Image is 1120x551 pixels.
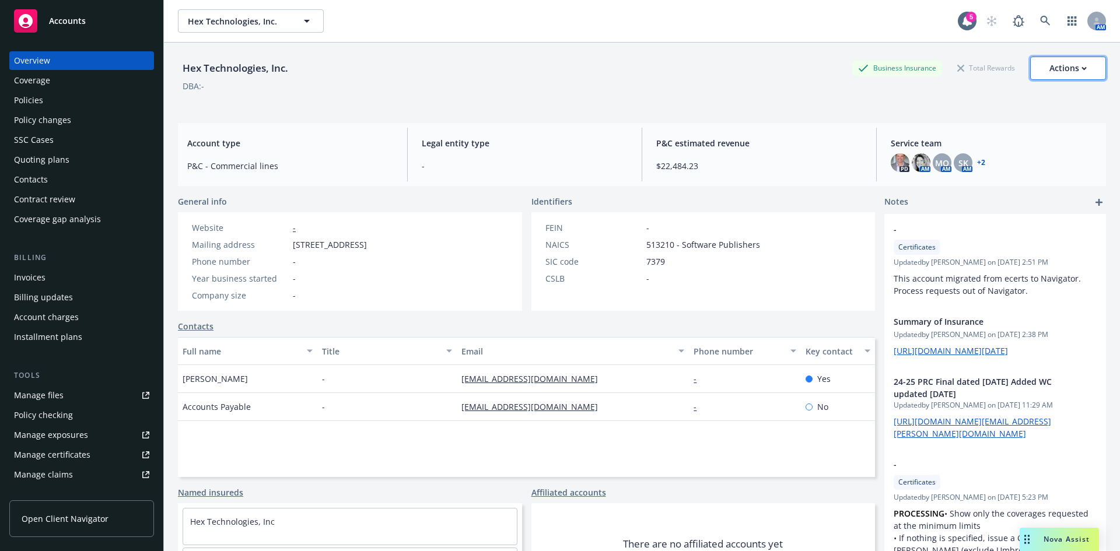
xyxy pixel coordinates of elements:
a: Policies [9,91,154,110]
div: SIC code [545,255,642,268]
span: Updated by [PERSON_NAME] on [DATE] 5:23 PM [894,492,1097,503]
span: Summary of Insurance [894,315,1066,328]
a: Hex Technologies, Inc [190,516,275,527]
span: No [817,401,828,413]
a: Manage certificates [9,445,154,464]
span: - [894,458,1066,471]
span: - [293,272,296,285]
span: 513210 - Software Publishers [646,238,760,251]
span: [PERSON_NAME] [183,373,248,385]
div: Phone number [192,255,288,268]
button: Nova Assist [1020,528,1099,551]
a: - [694,373,706,384]
span: Service team [891,137,1097,149]
div: Company size [192,289,288,301]
div: Title [322,345,439,357]
a: Accounts [9,5,154,37]
div: Email [461,345,671,357]
span: 7379 [646,255,665,268]
div: Full name [183,345,300,357]
div: Manage files [14,386,64,405]
button: Phone number [689,337,800,365]
div: FEIN [545,222,642,234]
span: MQ [935,157,949,169]
a: SSC Cases [9,131,154,149]
div: 24-25 PRC Final dated [DATE] Added WC updated [DATE]Updatedby [PERSON_NAME] on [DATE] 11:29 AM[UR... [884,366,1106,449]
span: Updated by [PERSON_NAME] on [DATE] 2:38 PM [894,329,1097,340]
span: $22,484.23 [656,160,862,172]
img: photo [912,153,930,172]
a: Coverage [9,71,154,90]
a: Manage files [9,386,154,405]
div: SSC Cases [14,131,54,149]
a: - [293,222,296,233]
a: Start snowing [980,9,1003,33]
div: Invoices [14,268,45,287]
div: 5 [966,12,977,22]
div: Coverage [14,71,50,90]
a: Account charges [9,308,154,327]
a: Affiliated accounts [531,486,606,499]
span: SK [958,157,968,169]
a: Search [1034,9,1057,33]
div: Total Rewards [951,61,1021,75]
a: [EMAIL_ADDRESS][DOMAIN_NAME] [461,373,607,384]
a: Quoting plans [9,150,154,169]
span: 24-25 PRC Final dated [DATE] Added WC updated [DATE] [894,375,1066,400]
button: Title [317,337,457,365]
span: Open Client Navigator [22,513,108,525]
strong: PROCESSING [894,508,944,519]
span: - [322,373,325,385]
div: Contract review [14,190,75,209]
div: Contacts [14,170,48,189]
a: Overview [9,51,154,70]
span: [STREET_ADDRESS] [293,238,367,251]
a: [URL][DOMAIN_NAME][EMAIL_ADDRESS][PERSON_NAME][DOMAIN_NAME] [894,416,1051,439]
span: General info [178,195,227,208]
img: photo [891,153,909,172]
span: P&C estimated revenue [656,137,862,149]
a: Report a Bug [1007,9,1030,33]
div: Year business started [192,272,288,285]
a: Manage claims [9,465,154,484]
div: -CertificatesUpdatedby [PERSON_NAME] on [DATE] 2:51 PMThis account migrated from ecerts to Naviga... [884,214,1106,306]
div: Policy changes [14,111,71,129]
span: Accounts [49,16,86,26]
span: - [646,272,649,285]
span: Updated by [PERSON_NAME] on [DATE] 2:51 PM [894,257,1097,268]
div: Billing updates [14,288,73,307]
div: Manage certificates [14,445,90,464]
span: Updated by [PERSON_NAME] on [DATE] 11:29 AM [894,400,1097,410]
a: Manage BORs [9,485,154,504]
a: Switch app [1060,9,1084,33]
button: Full name [178,337,317,365]
span: Nova Assist [1044,534,1090,544]
a: Contract review [9,190,154,209]
div: Mailing address [192,238,288,251]
div: Coverage gap analysis [14,210,101,229]
a: Policy checking [9,406,154,424]
a: [EMAIL_ADDRESS][DOMAIN_NAME] [461,401,607,412]
div: Manage claims [14,465,73,484]
div: Summary of InsuranceUpdatedby [PERSON_NAME] on [DATE] 2:38 PM[URL][DOMAIN_NAME][DATE] [884,306,1106,366]
div: Website [192,222,288,234]
a: Policy changes [9,111,154,129]
a: Coverage gap analysis [9,210,154,229]
span: - [646,222,649,234]
button: Email [457,337,689,365]
div: Account charges [14,308,79,327]
div: Policy checking [14,406,73,424]
a: Installment plans [9,328,154,346]
div: Quoting plans [14,150,69,169]
a: Named insureds [178,486,243,499]
a: add [1092,195,1106,209]
div: CSLB [545,272,642,285]
div: Manage exposures [14,426,88,444]
button: Hex Technologies, Inc. [178,9,324,33]
div: DBA: - [183,80,204,92]
span: Accounts Payable [183,401,251,413]
span: Certificates [898,477,936,487]
span: Legal entity type [422,137,628,149]
a: - [694,401,706,412]
a: [URL][DOMAIN_NAME][DATE] [894,345,1008,356]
